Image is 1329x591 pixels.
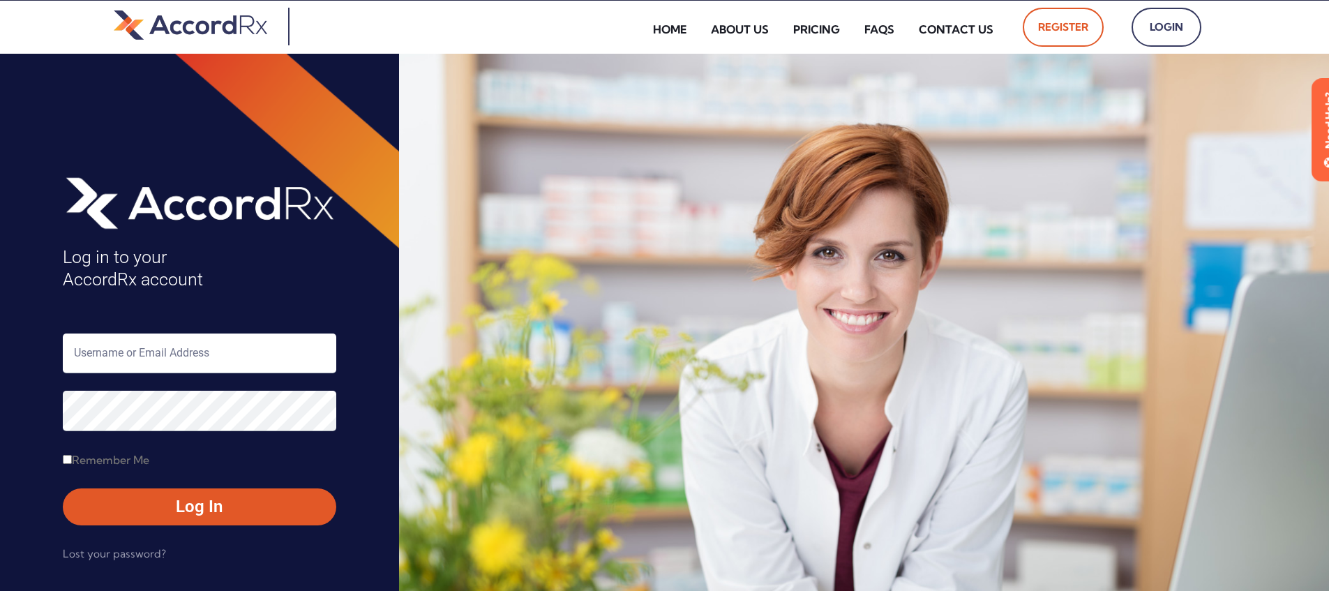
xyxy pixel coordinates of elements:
[63,172,336,232] img: AccordRx_logo_header_white
[908,13,1004,45] a: Contact Us
[63,488,336,525] button: Log In
[63,334,336,373] input: Username or Email Address
[783,13,850,45] a: Pricing
[77,495,322,518] span: Log In
[63,455,72,464] input: Remember Me
[700,13,779,45] a: About Us
[1132,8,1201,47] a: Login
[1023,8,1104,47] a: Register
[854,13,905,45] a: FAQs
[114,8,267,42] img: default-logo
[1147,16,1186,38] span: Login
[1038,16,1088,38] span: Register
[63,543,166,565] a: Lost your password?
[643,13,697,45] a: Home
[63,449,149,471] label: Remember Me
[63,246,336,292] h4: Log in to your AccordRx account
